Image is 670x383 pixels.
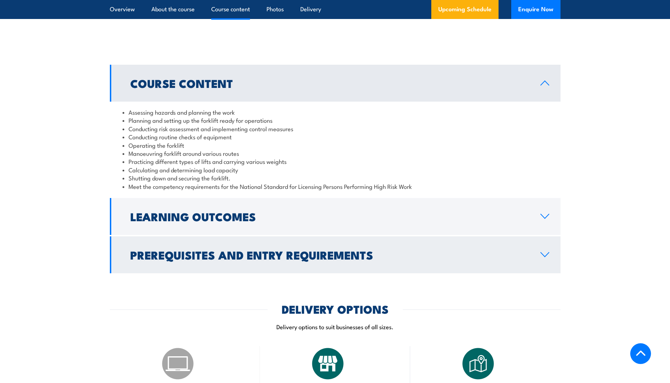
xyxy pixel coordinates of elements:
[123,108,548,116] li: Assessing hazards and planning the work
[123,157,548,165] li: Practicing different types of lifts and carrying various weights
[130,250,529,260] h2: Prerequisites and Entry Requirements
[123,182,548,190] li: Meet the competency requirements for the National Standard for Licensing Persons Performing High ...
[110,323,561,331] p: Delivery options to suit businesses of all sizes.
[123,166,548,174] li: Calculating and determining load capacity
[282,304,389,314] h2: DELIVERY OPTIONS
[110,198,561,235] a: Learning Outcomes
[123,174,548,182] li: Shutting down and securing the forklift.
[123,141,548,149] li: Operating the forklift
[130,78,529,88] h2: Course Content
[123,149,548,157] li: Manoeuvring forklift around various routes
[123,125,548,133] li: Conducting risk assessment and implementing control measures
[130,211,529,221] h2: Learning Outcomes
[123,133,548,141] li: Conducting routine checks of equipment
[110,236,561,273] a: Prerequisites and Entry Requirements
[110,65,561,102] a: Course Content
[123,116,548,124] li: Planning and setting up the forklift ready for operations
